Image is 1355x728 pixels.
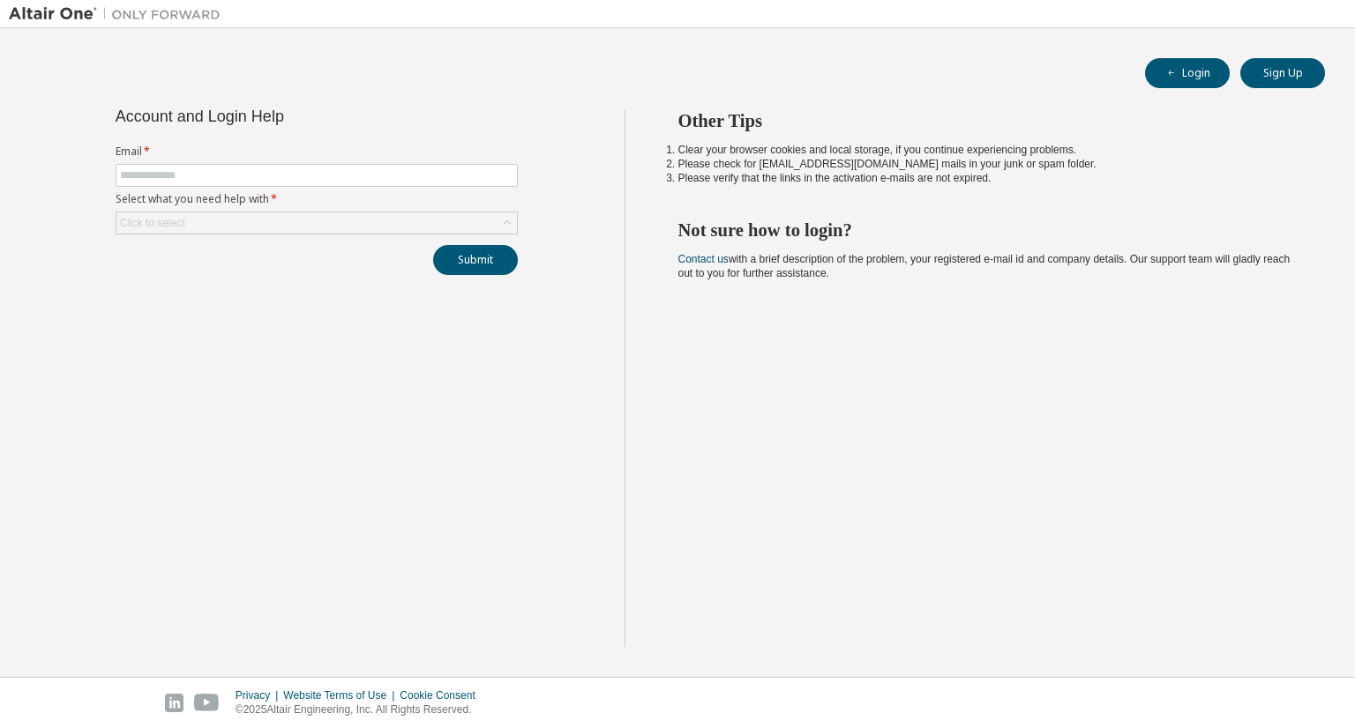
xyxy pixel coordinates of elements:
div: Website Terms of Use [283,688,400,702]
div: Privacy [236,688,283,702]
button: Submit [433,245,518,275]
label: Select what you need help with [116,192,518,206]
img: linkedin.svg [165,694,183,712]
div: Account and Login Help [116,109,438,123]
button: Sign Up [1240,58,1325,88]
img: youtube.svg [194,694,220,712]
p: © 2025 Altair Engineering, Inc. All Rights Reserved. [236,702,486,717]
span: with a brief description of the problem, your registered e-mail id and company details. Our suppo... [678,253,1291,279]
div: Click to select [116,212,517,234]
li: Clear your browser cookies and local storage, if you continue experiencing problems. [678,143,1294,157]
button: Login [1145,58,1230,88]
img: Altair One [9,5,229,23]
h2: Not sure how to login? [678,219,1294,241]
div: Cookie Consent [400,688,485,702]
li: Please verify that the links in the activation e-mails are not expired. [678,171,1294,185]
div: Click to select [120,216,185,230]
label: Email [116,145,518,159]
li: Please check for [EMAIL_ADDRESS][DOMAIN_NAME] mails in your junk or spam folder. [678,157,1294,171]
a: Contact us [678,253,729,265]
h2: Other Tips [678,109,1294,132]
